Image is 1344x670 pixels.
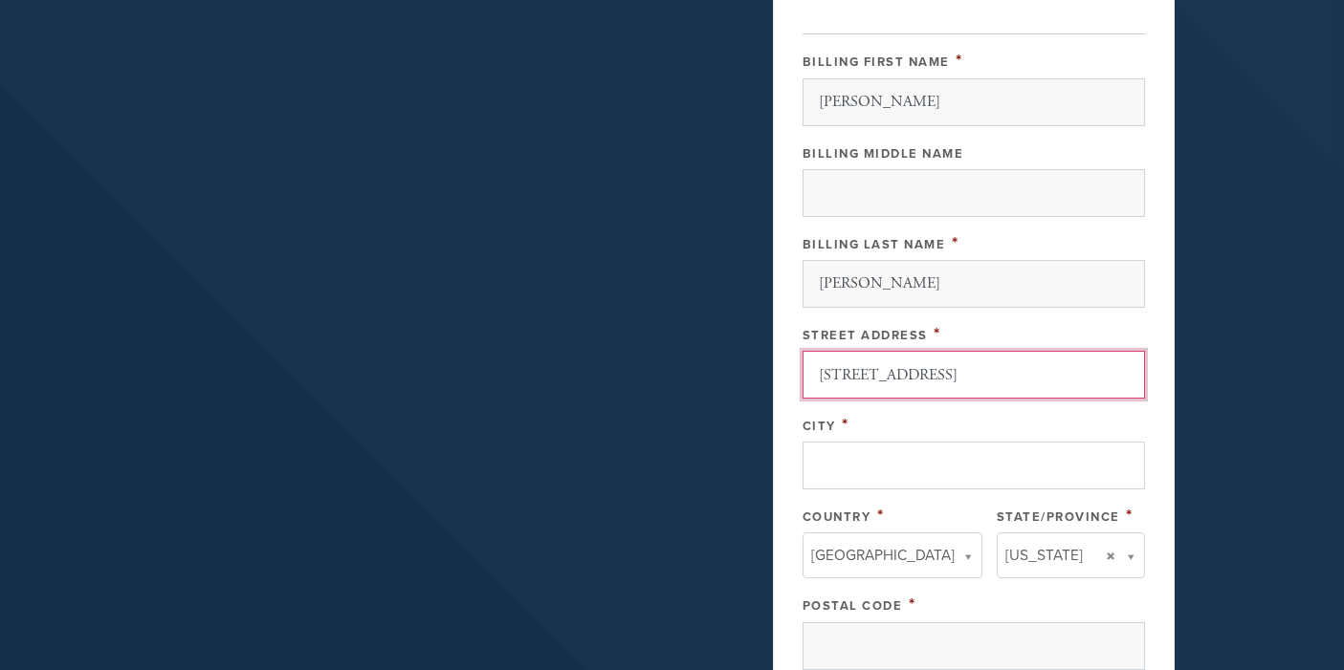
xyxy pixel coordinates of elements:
span: This field is required. [842,414,849,435]
span: This field is required. [956,50,963,71]
label: Billing Middle Name [803,146,964,162]
span: This field is required. [877,505,885,526]
label: Country [803,509,871,525]
a: [US_STATE] [997,532,1145,578]
span: This field is required. [952,232,959,253]
label: Postal Code [803,598,903,614]
label: Street Address [803,328,928,343]
span: [GEOGRAPHIC_DATA] [811,543,955,568]
span: This field is required. [1126,505,1134,526]
span: This field is required. [909,594,916,615]
label: State/Province [997,509,1120,525]
label: Billing Last Name [803,237,946,252]
label: Billing First Name [803,54,950,70]
span: This field is required. [934,323,941,344]
label: City [803,419,836,434]
span: [US_STATE] [1005,543,1083,568]
a: [GEOGRAPHIC_DATA] [803,532,982,578]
